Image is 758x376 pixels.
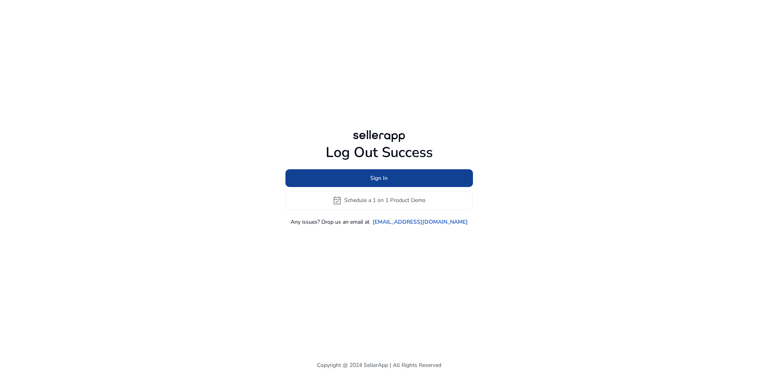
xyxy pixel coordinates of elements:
span: Sign In [370,174,388,182]
button: event_availableSchedule a 1 on 1 Product Demo [285,191,473,210]
button: Sign In [285,169,473,187]
a: [EMAIL_ADDRESS][DOMAIN_NAME] [373,218,468,226]
p: Any issues? Drop us an email at [291,218,370,226]
h1: Log Out Success [285,144,473,161]
span: event_available [332,196,342,205]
